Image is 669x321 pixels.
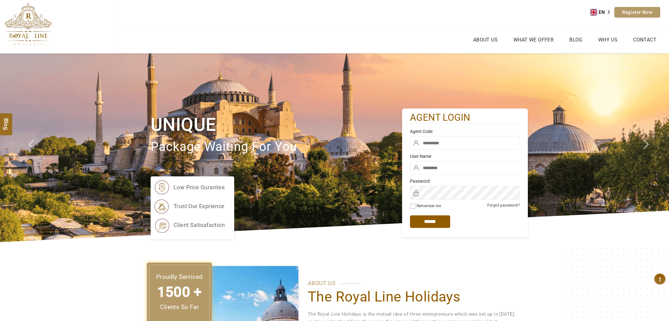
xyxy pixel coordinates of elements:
div: Language [590,8,614,17]
p: package waiting for you [151,136,402,158]
a: Register Now [614,7,660,18]
img: The Royal Line Holidays [5,3,52,45]
a: What we Offer [512,35,555,44]
a: EN [590,8,614,17]
aside: Language selected: English [590,8,614,17]
h2: agent login [410,112,520,124]
a: Contact [632,35,658,44]
label: Agent Code [410,128,520,135]
li: trust our exprience [154,198,225,214]
h1: The Royal Line Holidays [308,288,518,306]
label: Password [410,178,520,184]
a: Check next prev [20,53,53,242]
label: Remember me [417,204,441,208]
p: ABOUT US [308,279,518,288]
a: Forgot password? [487,203,520,208]
h1: Unique [151,113,402,136]
a: About Us [472,35,499,44]
a: Why Us [597,35,619,44]
span: Blog [2,118,10,124]
li: client satisafaction [154,217,225,233]
a: Blog [568,35,584,44]
li: low price gurantee [154,180,225,195]
span: ............ [340,277,361,287]
a: Check next image [636,53,669,242]
label: User Name [410,153,520,159]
